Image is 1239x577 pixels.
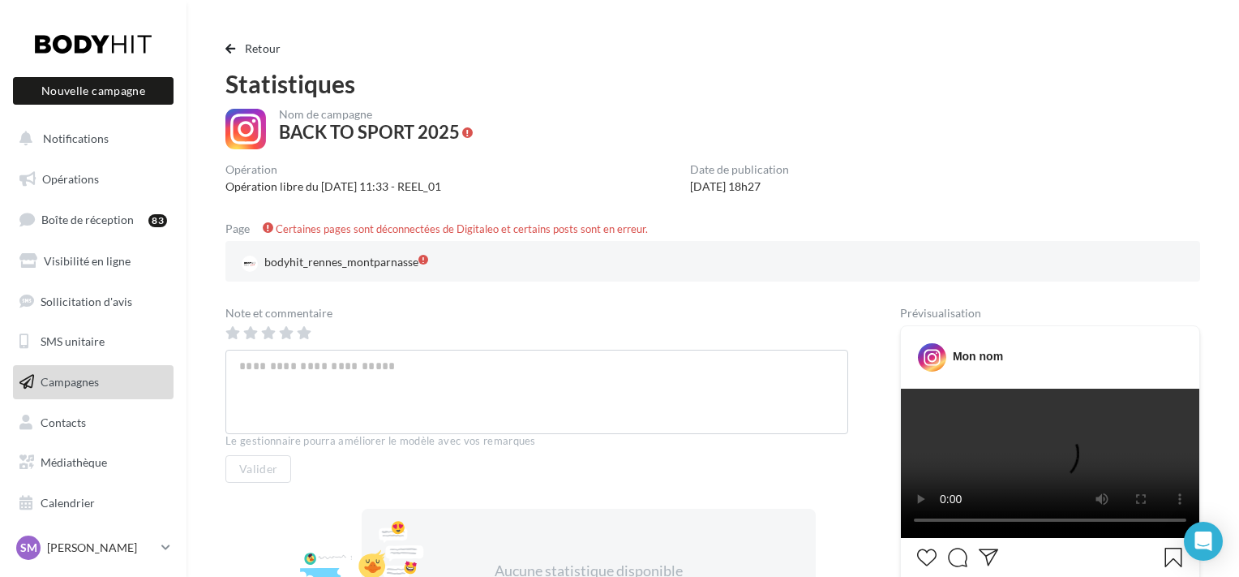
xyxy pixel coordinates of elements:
a: Opérations [10,162,177,196]
a: Calendrier [10,486,177,520]
span: Notifications [43,131,109,145]
a: Médiathèque [10,446,177,480]
span: Visibilité en ligne [44,254,131,268]
div: Prévisualisation [900,308,1200,319]
div: 83 [148,214,167,227]
p: [PERSON_NAME] [47,540,155,556]
a: bodyhit_rennes_montparnasse [238,251,555,275]
span: SM [20,540,37,556]
span: Sollicitation d'avis [41,294,132,308]
span: Opérations [42,172,99,186]
button: Valider [225,455,291,483]
svg: Partager la publication [979,548,998,567]
button: Notifications [10,122,170,156]
div: Mon nom [953,348,1003,364]
div: Open Intercom Messenger [1184,522,1223,561]
a: SM [PERSON_NAME] [13,532,174,563]
div: Date de publication [690,164,789,175]
a: Contacts [10,406,177,440]
span: SMS unitaire [41,334,105,348]
button: Nouvelle campagne [13,77,174,105]
div: Le gestionnaire pourra améliorer le modèle avec vos remarques [225,434,848,449]
span: Campagnes [41,375,99,389]
a: SMS unitaire [10,325,177,359]
div: BACK TO SPORT 2025 [279,123,460,141]
div: Nom de campagne [279,109,473,120]
a: Visibilité en ligne [10,244,177,278]
a: Campagnes [10,365,177,399]
span: Boîte de réception [41,213,134,226]
div: bodyhit_rennes_montparnasse [238,251,431,275]
div: Statistiques [225,71,1200,96]
span: Calendrier [41,496,95,510]
div: [DATE] 18h27 [690,179,789,195]
div: Opération libre du [DATE] 11:33 - REEL_01 [225,179,441,195]
span: Médiathèque [41,455,107,469]
svg: J’aime [917,548,937,567]
span: Certaines pages sont déconnectées de Digitaleo et certains posts sont en erreur. [276,222,648,235]
svg: Enregistrer [1164,548,1183,567]
div: Page [225,223,263,235]
span: Contacts [41,416,86,429]
svg: Commenter [948,548,967,567]
a: Boîte de réception83 [10,202,177,237]
span: Retour [245,41,281,55]
a: Sollicitation d'avis [10,285,177,319]
div: Opération [225,164,441,175]
div: Note et commentaire [225,308,848,319]
button: Retour [225,39,288,58]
